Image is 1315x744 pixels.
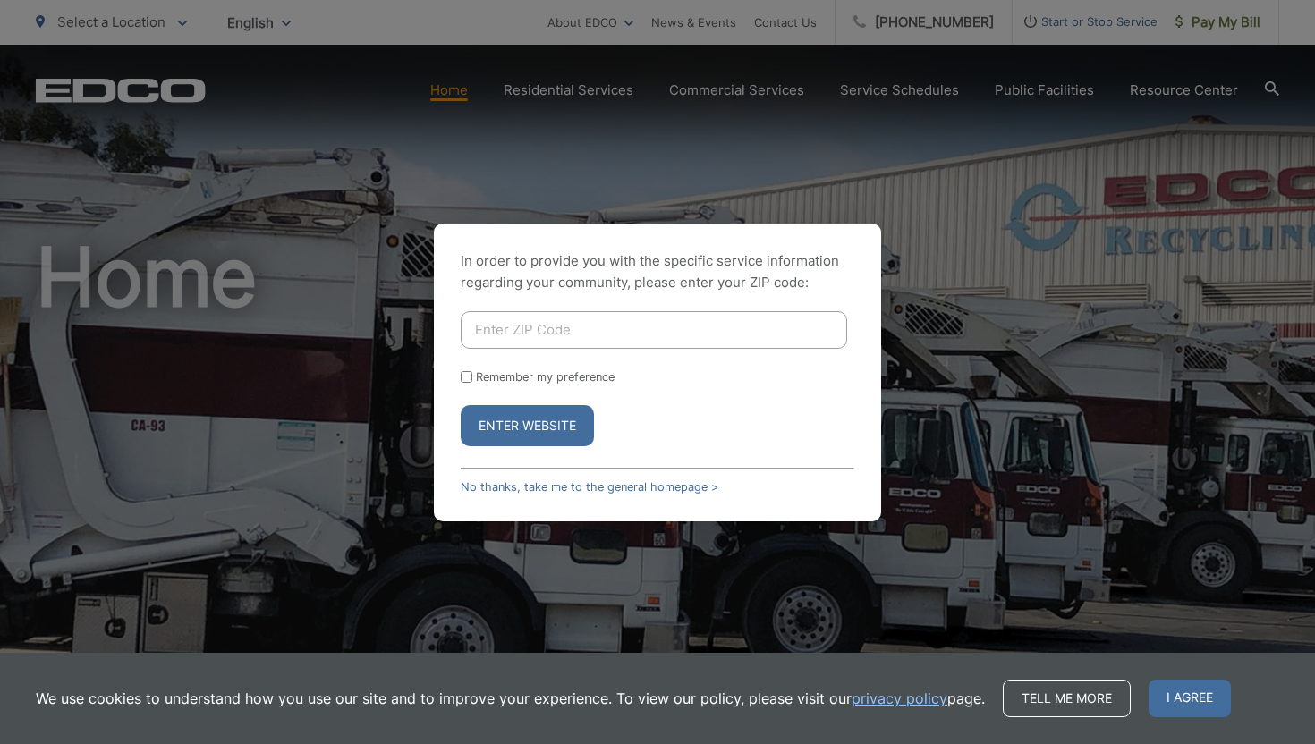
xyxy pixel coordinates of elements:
p: We use cookies to understand how you use our site and to improve your experience. To view our pol... [36,688,985,709]
p: In order to provide you with the specific service information regarding your community, please en... [461,250,854,293]
input: Enter ZIP Code [461,311,847,349]
label: Remember my preference [476,370,615,384]
a: Tell me more [1003,680,1131,717]
a: privacy policy [852,688,947,709]
a: No thanks, take me to the general homepage > [461,480,718,494]
span: I agree [1149,680,1231,717]
button: Enter Website [461,405,594,446]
